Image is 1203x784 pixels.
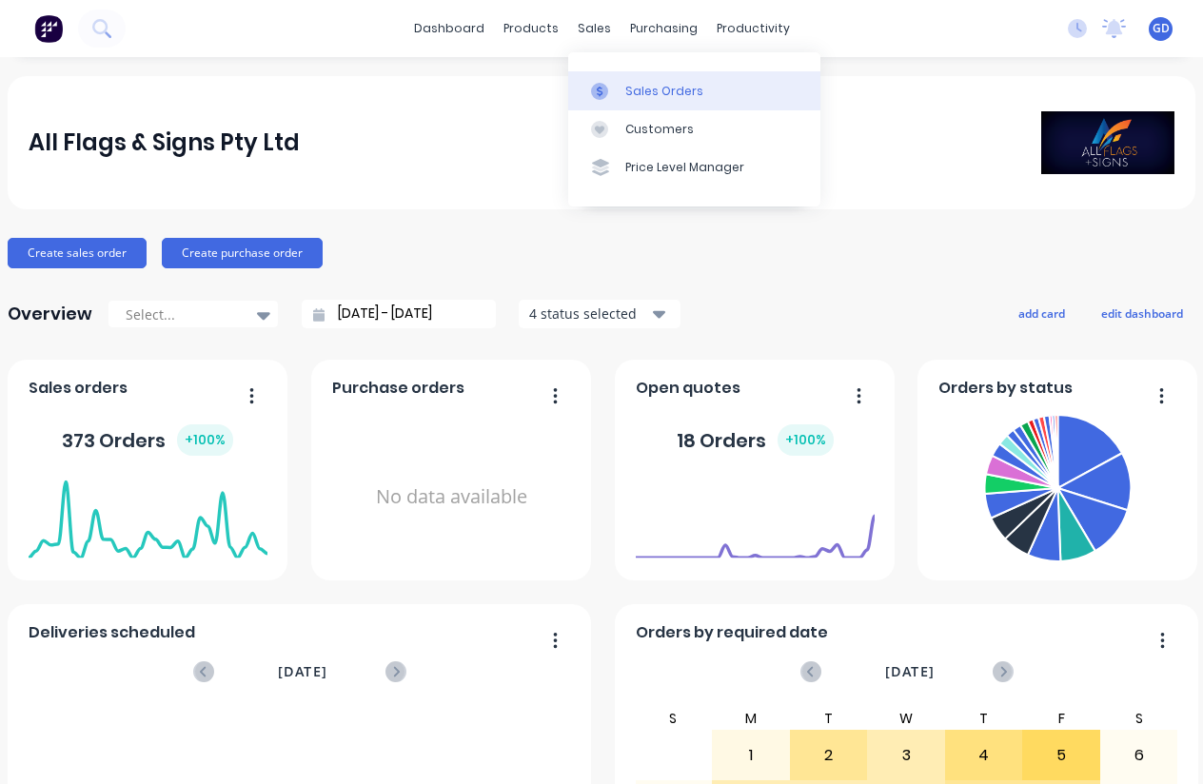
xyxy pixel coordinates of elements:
[332,407,571,587] div: No data available
[568,110,820,148] a: Customers
[946,732,1022,779] div: 4
[677,424,834,456] div: 18 Orders
[945,707,1023,730] div: T
[568,14,621,43] div: sales
[636,377,740,400] span: Open quotes
[707,14,799,43] div: productivity
[1089,301,1195,325] button: edit dashboard
[1023,732,1099,779] div: 5
[625,159,744,176] div: Price Level Manager
[29,377,128,400] span: Sales orders
[8,295,92,333] div: Overview
[938,377,1073,400] span: Orders by status
[177,424,233,456] div: + 100 %
[635,707,713,730] div: S
[1101,732,1177,779] div: 6
[34,14,63,43] img: Factory
[568,71,820,109] a: Sales Orders
[1153,20,1170,37] span: GD
[494,14,568,43] div: products
[712,707,790,730] div: M
[1041,111,1174,174] img: All Flags & Signs Pty Ltd
[568,148,820,186] a: Price Level Manager
[29,124,300,162] div: All Flags & Signs Pty Ltd
[519,300,680,328] button: 4 status selected
[529,304,649,323] div: 4 status selected
[867,707,945,730] div: W
[62,424,233,456] div: 373 Orders
[625,83,703,100] div: Sales Orders
[885,661,935,682] span: [DATE]
[791,732,867,779] div: 2
[1022,707,1100,730] div: F
[1006,301,1077,325] button: add card
[790,707,868,730] div: T
[278,661,327,682] span: [DATE]
[1100,707,1178,730] div: S
[778,424,834,456] div: + 100 %
[868,732,944,779] div: 3
[621,14,707,43] div: purchasing
[8,238,147,268] button: Create sales order
[404,14,494,43] a: dashboard
[332,377,464,400] span: Purchase orders
[625,121,694,138] div: Customers
[713,732,789,779] div: 1
[162,238,323,268] button: Create purchase order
